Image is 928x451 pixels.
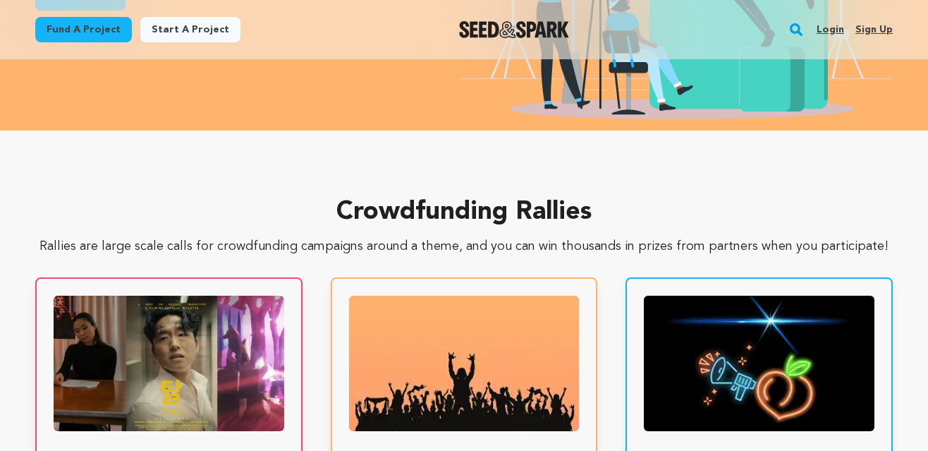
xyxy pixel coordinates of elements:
a: Login [817,18,844,41]
img: Seed&Spark Logo Dark Mode [459,21,570,38]
a: Start a project [140,17,240,42]
h2: Crowdfunding Rallies [35,198,893,227]
a: Fund a project [35,17,132,42]
a: Sign up [855,18,893,41]
img: AAPI Renaissance Rally banner [54,296,284,431]
img: Film Impact Georgia Rally banner [644,296,874,431]
a: Seed&Spark Homepage [459,21,570,38]
img: New Music Engine Crowdfunding Rally banner [349,296,580,431]
p: Rallies are large scale calls for crowdfunding campaigns around a theme, and you can win thousand... [35,238,893,255]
